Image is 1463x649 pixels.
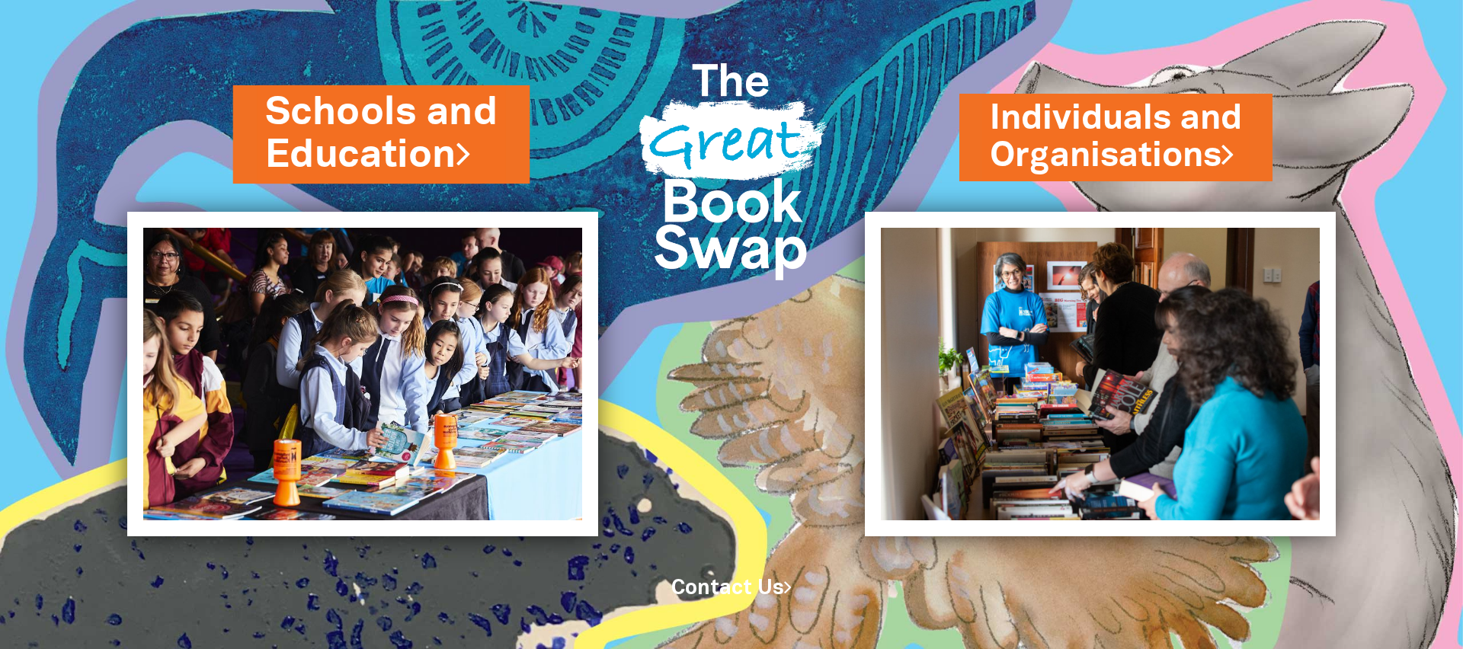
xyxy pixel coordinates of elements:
[265,86,498,182] a: Schools andEducation
[990,94,1242,180] a: Individuals andOrganisations
[865,212,1336,536] img: Individuals and Organisations
[621,18,842,312] img: Great Bookswap logo
[127,212,598,536] img: Schools and Education
[671,579,792,598] a: Contact Us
